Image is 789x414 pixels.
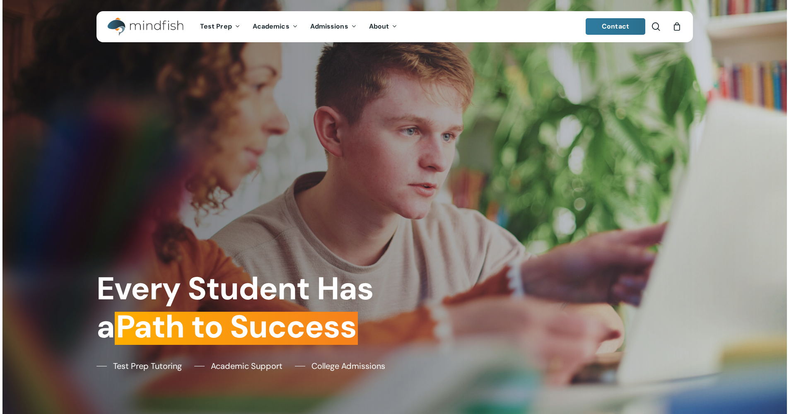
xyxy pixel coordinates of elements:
[602,22,629,31] span: Contact
[211,360,282,372] span: Academic Support
[97,360,182,372] a: Test Prep Tutoring
[295,360,385,372] a: College Admissions
[194,23,246,30] a: Test Prep
[586,18,645,35] a: Contact
[97,270,388,346] h1: Every Student Has a
[113,360,182,372] span: Test Prep Tutoring
[304,23,363,30] a: Admissions
[369,22,389,31] span: About
[253,22,290,31] span: Academics
[246,23,304,30] a: Academics
[194,360,282,372] a: Academic Support
[311,360,385,372] span: College Admissions
[115,306,358,347] em: Path to Success
[97,11,693,42] header: Main Menu
[200,22,232,31] span: Test Prep
[310,22,348,31] span: Admissions
[194,11,403,42] nav: Main Menu
[363,23,404,30] a: About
